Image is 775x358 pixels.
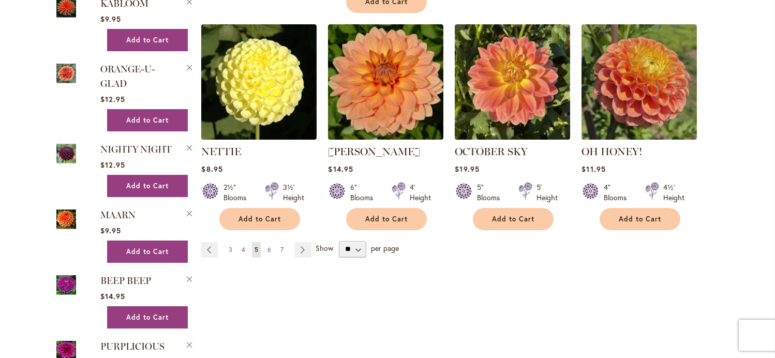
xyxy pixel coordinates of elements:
[201,24,317,140] img: NETTIE
[242,246,245,253] span: 4
[473,208,554,230] button: Add to Cart
[278,242,286,258] a: 7
[365,215,408,223] span: Add to Cart
[239,242,248,258] a: 4
[100,291,125,301] span: $14.95
[265,242,274,258] a: 6
[410,182,431,203] div: 4' Height
[126,247,169,256] span: Add to Cart
[126,116,169,125] span: Add to Cart
[100,94,125,104] span: $12.95
[100,210,136,221] a: MAARN
[56,273,76,296] img: BEEP BEEP
[107,29,188,51] button: Add to Cart
[56,207,76,233] a: MAARN
[255,246,258,253] span: 5
[280,246,284,253] span: 7
[56,273,76,299] a: BEEP BEEP
[328,24,443,140] img: Nicholas
[582,164,605,174] span: $11.95
[223,182,252,203] div: 2½" Blooms
[100,160,125,170] span: $12.95
[582,132,697,142] a: Oh Honey!
[283,182,304,203] div: 3½' Height
[350,182,379,203] div: 6" Blooms
[100,341,165,352] a: PURPLICIOUS
[229,246,232,253] span: 3
[239,215,281,223] span: Add to Cart
[582,24,697,140] img: Oh Honey!
[219,208,300,230] button: Add to Cart
[316,243,333,253] span: Show
[56,207,76,231] img: MAARN
[346,208,427,230] button: Add to Cart
[604,182,633,203] div: 4" Blooms
[56,62,76,87] a: Orange-U-Glad
[107,175,188,197] button: Add to Cart
[107,109,188,131] button: Add to Cart
[100,14,121,24] span: $9.95
[201,145,241,158] a: NETTIE
[455,132,570,142] a: October Sky
[328,132,443,142] a: Nicholas
[371,243,399,253] span: per page
[100,64,155,90] a: ORANGE-U-GLAD
[126,36,169,44] span: Add to Cart
[107,241,188,263] button: Add to Cart
[226,242,235,258] a: 3
[201,164,222,174] span: $8.95
[56,62,76,85] img: Orange-U-Glad
[455,164,479,174] span: $19.95
[328,164,353,174] span: $14.95
[600,208,680,230] button: Add to Cart
[492,215,534,223] span: Add to Cart
[455,145,528,158] a: OCTOBER SKY
[201,132,317,142] a: NETTIE
[107,306,188,329] button: Add to Cart
[56,142,76,167] a: Nighty Night
[582,145,642,158] a: OH HONEY!
[126,182,169,190] span: Add to Cart
[455,24,570,140] img: October Sky
[267,246,271,253] span: 6
[477,182,506,203] div: 5" Blooms
[663,182,684,203] div: 4½' Height
[126,313,169,322] span: Add to Cart
[8,321,37,350] iframe: Launch Accessibility Center
[328,145,420,158] a: [PERSON_NAME]
[100,226,121,235] span: $9.95
[100,275,151,287] a: BEEP BEEP
[536,182,558,203] div: 5' Height
[619,215,661,223] span: Add to Cart
[100,144,172,155] a: NIGHTY NIGHT
[56,142,76,165] img: Nighty Night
